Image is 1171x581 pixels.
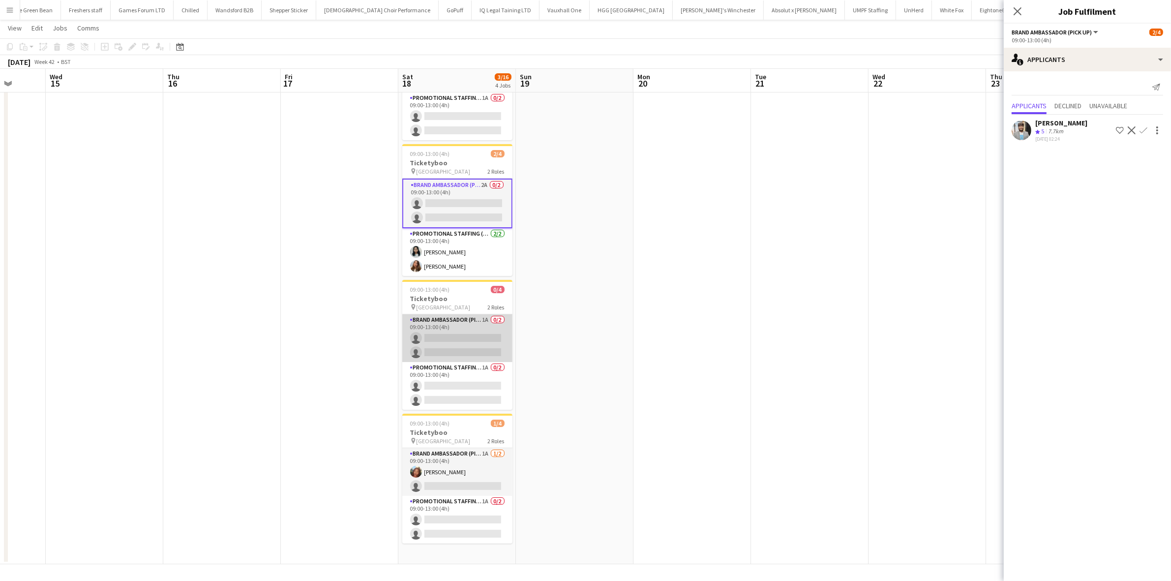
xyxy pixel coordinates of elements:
span: Tue [755,72,766,81]
span: 17 [283,78,293,89]
div: [PERSON_NAME] [1035,119,1087,127]
div: [DATE] [8,57,30,67]
span: [GEOGRAPHIC_DATA] [417,168,471,175]
span: Sun [520,72,532,81]
div: BST [61,58,71,65]
button: UnHerd [896,0,932,20]
span: 1/4 [491,420,505,427]
button: Vauxhall One [540,0,590,20]
span: 0/4 [491,286,505,293]
app-card-role: Promotional Staffing (Brand Ambassadors)2/209:00-13:00 (4h)[PERSON_NAME][PERSON_NAME] [402,228,512,276]
app-job-card: 09:00-13:00 (4h)0/4Ticketyboo [GEOGRAPHIC_DATA]2 RolesBrand Ambassador (Pick up)1A0/209:00-13:00 ... [402,280,512,410]
span: 09:00-13:00 (4h) [410,150,450,157]
a: Edit [28,22,47,34]
app-card-role: Brand Ambassador (Pick up)2A0/209:00-13:00 (4h) [402,179,512,228]
a: Jobs [49,22,71,34]
span: Declined [1054,102,1081,109]
div: Applicants [1004,48,1171,71]
span: 2 Roles [488,168,505,175]
app-card-role: Brand Ambassador (Pick up)1A1/209:00-13:00 (4h)[PERSON_NAME] [402,448,512,496]
app-card-role: Promotional Staffing (Brand Ambassadors)1A0/209:00-13:00 (4h) [402,92,512,140]
span: 5 [1041,127,1044,135]
div: 7.7km [1046,127,1065,136]
button: [PERSON_NAME]'s Winchester [673,0,764,20]
span: 2/4 [1149,29,1163,36]
span: [GEOGRAPHIC_DATA] [417,304,471,311]
span: 2 Roles [488,437,505,445]
button: GoPuff [439,0,472,20]
span: 15 [48,78,62,89]
span: Thu [167,72,180,81]
app-card-role: Brand Ambassador (Pick up)1A0/209:00-13:00 (4h) [402,314,512,362]
div: 4 Jobs [495,82,511,89]
span: 2/4 [491,150,505,157]
span: Applicants [1012,102,1047,109]
span: Comms [77,24,99,32]
app-card-role: Promotional Staffing (Brand Ambassadors)1A0/209:00-13:00 (4h) [402,362,512,410]
app-card-role: Promotional Staffing (Brand Ambassadors)1A0/209:00-13:00 (4h) [402,496,512,544]
h3: Ticketyboo [402,158,512,167]
span: Sat [402,72,413,81]
button: One Green Bean [3,0,61,20]
span: 09:00-13:00 (4h) [410,286,450,293]
span: 19 [518,78,532,89]
app-job-card: 09:00-13:00 (4h)2/4Ticketyboo [GEOGRAPHIC_DATA]2 RolesBrand Ambassador (Pick up)2A0/209:00-13:00 ... [402,144,512,276]
span: 2 Roles [488,304,505,311]
span: Thu [990,72,1002,81]
span: Week 42 [32,58,57,65]
span: 22 [871,78,885,89]
button: UMPF Staffing [845,0,896,20]
button: Shepper Sticker [262,0,316,20]
button: HGG [GEOGRAPHIC_DATA] [590,0,673,20]
span: 09:00-13:00 (4h) [410,420,450,427]
span: 23 [989,78,1002,89]
button: [DEMOGRAPHIC_DATA] Choir Performance [316,0,439,20]
div: 09:00-13:00 (4h) [1012,36,1163,44]
span: Wed [50,72,62,81]
a: View [4,22,26,34]
button: Chilled [174,0,208,20]
button: Games Forum LTD [111,0,174,20]
button: Eightone600 [972,0,1019,20]
app-job-card: 09:00-13:00 (4h)1/4Ticketyboo [GEOGRAPHIC_DATA]2 RolesBrand Ambassador (Pick up)1A1/209:00-13:00 ... [402,414,512,544]
span: Mon [637,72,650,81]
span: 20 [636,78,650,89]
span: 18 [401,78,413,89]
span: 21 [753,78,766,89]
span: [GEOGRAPHIC_DATA] [417,437,471,445]
button: Wandsford B2B [208,0,262,20]
div: [DATE] 02:24 [1035,136,1087,142]
h3: Job Fulfilment [1004,5,1171,18]
span: Jobs [53,24,67,32]
span: Fri [285,72,293,81]
button: Absolut x [PERSON_NAME] [764,0,845,20]
span: Brand Ambassador (Pick up) [1012,29,1092,36]
button: Brand Ambassador (Pick up) [1012,29,1100,36]
h3: Ticketyboo [402,428,512,437]
span: Wed [872,72,885,81]
button: IQ Legal Taining LTD [472,0,540,20]
button: White Fox [932,0,972,20]
span: View [8,24,22,32]
span: Edit [31,24,43,32]
h3: Ticketyboo [402,294,512,303]
span: 3/16 [495,73,511,81]
button: Freshers staff [61,0,111,20]
span: Unavailable [1089,102,1127,109]
span: 16 [166,78,180,89]
a: Comms [73,22,103,34]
